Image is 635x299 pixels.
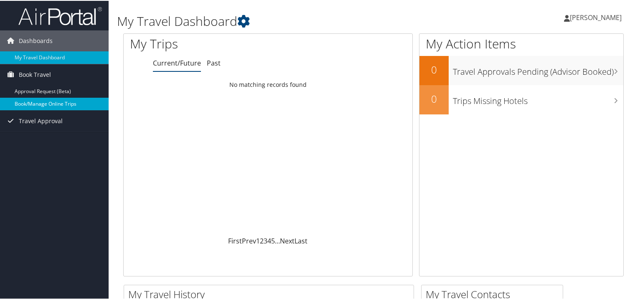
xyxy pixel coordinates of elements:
h1: My Travel Dashboard [117,12,459,29]
h2: 0 [419,91,449,105]
a: Prev [242,236,256,245]
a: 0Trips Missing Hotels [419,84,623,114]
a: First [228,236,242,245]
a: Next [280,236,295,245]
h1: My Trips [130,34,286,52]
a: Last [295,236,307,245]
a: 5 [271,236,275,245]
h3: Trips Missing Hotels [453,90,623,106]
h2: 0 [419,62,449,76]
a: Past [207,58,221,67]
h1: My Action Items [419,34,623,52]
a: 1 [256,236,260,245]
a: 3 [264,236,267,245]
a: 2 [260,236,264,245]
span: … [275,236,280,245]
a: [PERSON_NAME] [564,4,630,29]
span: Travel Approval [19,110,63,131]
img: airportal-logo.png [18,5,102,25]
td: No matching records found [124,76,412,91]
span: [PERSON_NAME] [570,12,622,21]
span: Book Travel [19,63,51,84]
h3: Travel Approvals Pending (Advisor Booked) [453,61,623,77]
a: 0Travel Approvals Pending (Advisor Booked) [419,55,623,84]
a: Current/Future [153,58,201,67]
a: 4 [267,236,271,245]
span: Dashboards [19,30,53,51]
